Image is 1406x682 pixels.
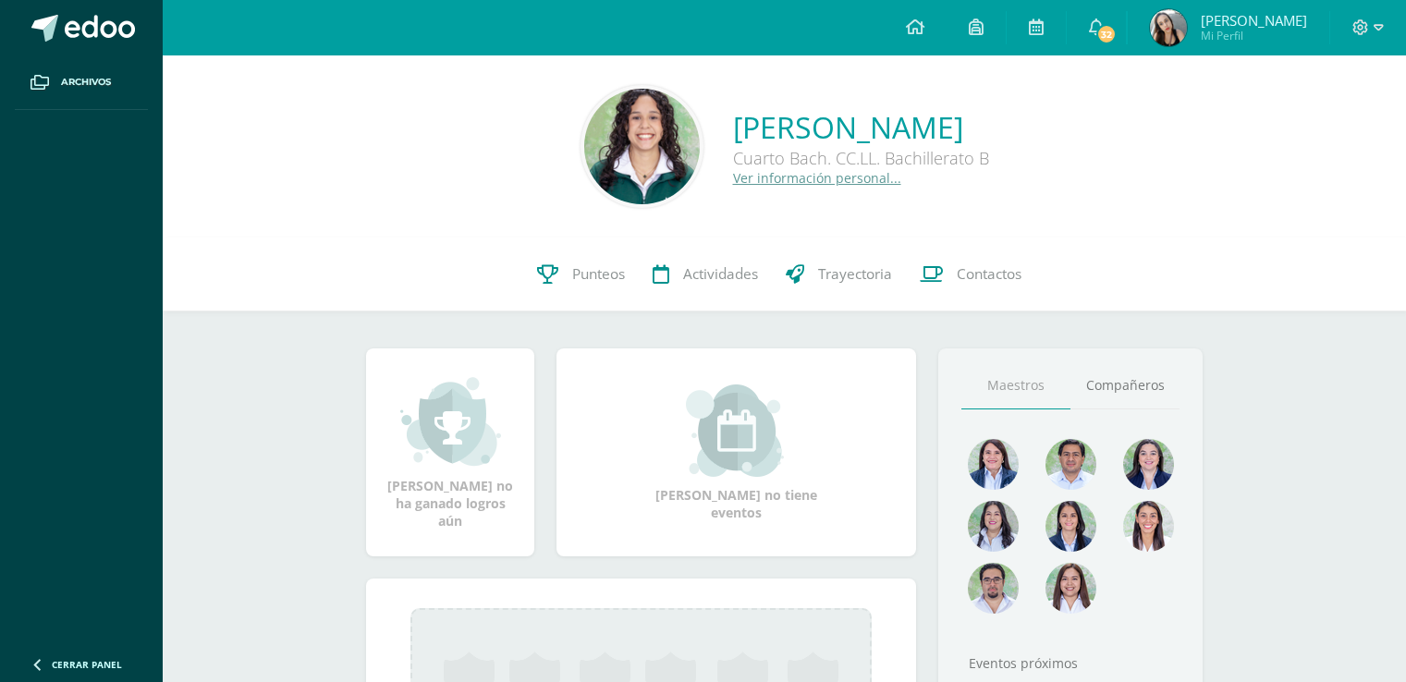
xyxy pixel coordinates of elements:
[1070,362,1180,409] a: Compañeros
[61,75,111,90] span: Archivos
[1123,501,1174,552] img: 38d188cc98c34aa903096de2d1c9671e.png
[1201,11,1307,30] span: [PERSON_NAME]
[644,384,829,521] div: [PERSON_NAME] no tiene eventos
[400,375,501,468] img: achievement_small.png
[1123,439,1174,490] img: 468d0cd9ecfcbce804e3ccd48d13f1ad.png
[906,237,1035,311] a: Contactos
[1201,28,1307,43] span: Mi Perfil
[686,384,787,477] img: event_small.png
[1096,24,1117,44] span: 32
[968,501,1019,552] img: 1934cc27df4ca65fd091d7882280e9dd.png
[1150,9,1187,46] img: 0d271ca833bfefe002d6927676b61406.png
[523,237,639,311] a: Punteos
[733,169,901,187] a: Ver información personal...
[968,563,1019,614] img: d7e1be39c7a5a7a89cfb5608a6c66141.png
[385,375,516,530] div: [PERSON_NAME] no ha ganado logros aún
[957,264,1021,284] span: Contactos
[639,237,772,311] a: Actividades
[1045,439,1096,490] img: 1e7bfa517bf798cc96a9d855bf172288.png
[818,264,892,284] span: Trayectoria
[968,439,1019,490] img: 4477f7ca9110c21fc6bc39c35d56baaa.png
[961,654,1180,672] div: Eventos próximos
[733,107,989,147] a: [PERSON_NAME]
[961,362,1070,409] a: Maestros
[733,147,989,169] div: Cuarto Bach. CC.LL. Bachillerato B
[572,264,625,284] span: Punteos
[1045,501,1096,552] img: d4e0c534ae446c0d00535d3bb96704e9.png
[772,237,906,311] a: Trayectoria
[1045,563,1096,614] img: 1be4a43e63524e8157c558615cd4c825.png
[52,658,122,671] span: Cerrar panel
[15,55,148,110] a: Archivos
[683,264,758,284] span: Actividades
[584,89,700,204] img: c8c9c513f5ffe4d23841f6eb726ddfad.png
